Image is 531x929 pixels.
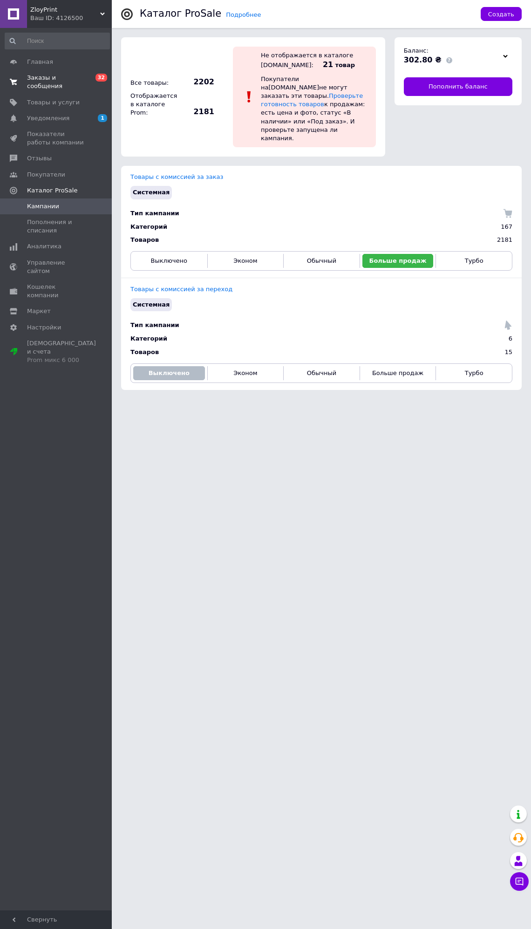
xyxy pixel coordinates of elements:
button: Турбо [438,254,510,268]
span: Отзывы [27,154,52,163]
div: 15 [502,346,515,359]
span: Маркет [27,307,51,315]
span: Турбо [465,369,483,376]
a: Товары с комиссией за переход [130,286,232,293]
span: Системная [133,301,170,308]
input: Поиск [5,33,110,49]
span: Товары и услуги [27,98,80,107]
span: Настройки [27,323,61,332]
span: Эконом [233,369,257,376]
button: Эконом [210,366,281,380]
div: Ваш ID: 4126500 [30,14,112,22]
span: Показатели работы компании [27,130,86,147]
button: Выключено [133,254,205,268]
button: Больше продаж [362,366,434,380]
span: Пополнить баланс [429,82,488,91]
span: Турбо [465,257,483,264]
span: Тип кампании [130,210,179,217]
span: Главная [27,58,53,66]
a: Подробнее [226,11,261,18]
span: Тип кампании [130,321,179,328]
span: Выключено [149,369,190,376]
span: Уведомления [27,114,69,123]
span: Товаров [130,348,159,355]
button: Чат с покупателем [510,872,529,891]
button: Обычный [286,366,357,380]
span: Баланс: [404,47,429,54]
div: Отображается в каталоге Prom: [128,89,179,120]
div: Все товары: [128,76,179,89]
span: Покупатели [27,171,65,179]
span: 302.80 ₴ [404,55,442,64]
button: Турбо [438,366,510,380]
span: 21 [323,60,333,69]
span: Аналитика [27,242,61,251]
span: Обычный [307,369,336,376]
span: Эконом [233,257,257,264]
a: Пополнить баланс [404,77,512,96]
span: Каталог ProSale [27,186,77,195]
span: [DEMOGRAPHIC_DATA] и счета [27,339,96,365]
div: 6 [506,332,515,345]
button: Эконом [210,254,281,268]
span: Кампании [27,202,59,211]
span: Выключено [151,257,187,264]
div: 167 [498,220,515,233]
span: Товаров [130,236,159,243]
button: Создать [481,7,522,21]
span: ZloyPrint [30,6,100,14]
span: Системная [133,189,170,196]
button: Больше продаж [362,254,434,268]
span: товар [335,61,355,68]
img: Комиссия за переход [503,321,512,330]
button: Выключено [133,366,205,380]
img: Комиссия за заказ [503,209,512,218]
a: Товары с комиссией за заказ [130,173,223,180]
span: 32 [95,74,107,82]
button: Обычный [286,254,357,268]
span: Кошелек компании [27,283,86,300]
span: Больше продаж [369,257,427,264]
span: Категорий [130,335,167,342]
div: Prom микс 6 000 [27,356,96,364]
div: Не отображается в каталоге [DOMAIN_NAME]: [261,52,353,68]
div: Каталог ProSale [140,9,221,19]
span: Управление сайтом [27,259,86,275]
span: Больше продаж [372,369,423,376]
span: 2181 [182,107,214,117]
span: Создать [488,11,514,18]
span: Покупатели на [DOMAIN_NAME] не могут заказать эти товары. к продажам: есть цена и фото, статус «В... [261,75,365,142]
span: 1 [98,114,107,122]
span: Пополнения и списания [27,218,86,235]
img: :exclamation: [242,90,256,104]
span: Заказы и сообщения [27,74,86,90]
span: 2202 [182,77,214,87]
span: Обычный [307,257,336,264]
div: 2181 [495,233,515,246]
span: Категорий [130,223,167,230]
